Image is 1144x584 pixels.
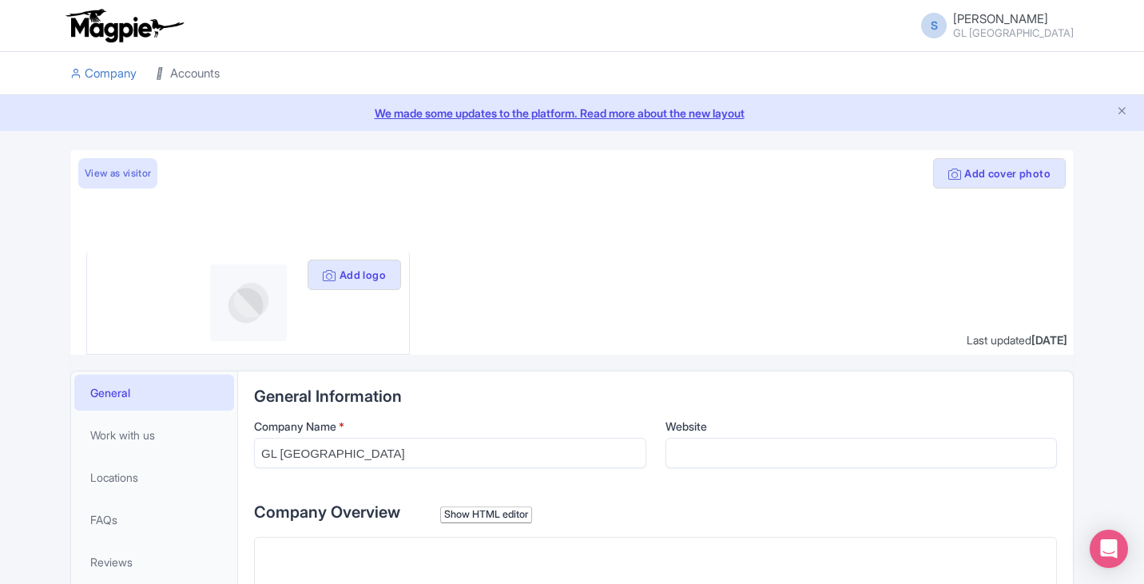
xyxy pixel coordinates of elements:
a: View as visitor [78,158,157,189]
h2: General Information [254,387,1057,405]
a: Reviews [74,544,234,580]
span: Reviews [90,554,133,570]
a: Locations [74,459,234,495]
span: Website [665,419,707,433]
button: Add logo [308,260,401,290]
a: FAQs [74,502,234,538]
span: Company Overview [254,503,400,522]
span: [PERSON_NAME] [953,11,1048,26]
span: FAQs [90,511,117,528]
span: Company Name [254,419,336,433]
div: Show HTML editor [440,507,532,523]
span: Work with us [90,427,155,443]
div: Last updated [967,332,1067,348]
span: [DATE] [1031,333,1067,347]
a: Company [70,52,137,96]
a: General [74,375,234,411]
small: GL [GEOGRAPHIC_DATA] [953,28,1074,38]
div: Open Intercom Messenger [1090,530,1128,568]
span: S [921,13,947,38]
a: Accounts [156,52,220,96]
span: General [90,384,130,401]
img: logo-ab69f6fb50320c5b225c76a69d11143b.png [62,8,186,43]
button: Close announcement [1116,103,1128,121]
a: S [PERSON_NAME] GL [GEOGRAPHIC_DATA] [912,13,1074,38]
img: profile-logo-d1a8e230fb1b8f12adc913e4f4d7365c.png [210,264,287,341]
a: Work with us [74,417,234,453]
a: We made some updates to the platform. Read more about the new layout [10,105,1134,121]
span: Locations [90,469,138,486]
button: Add cover photo [933,158,1066,189]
